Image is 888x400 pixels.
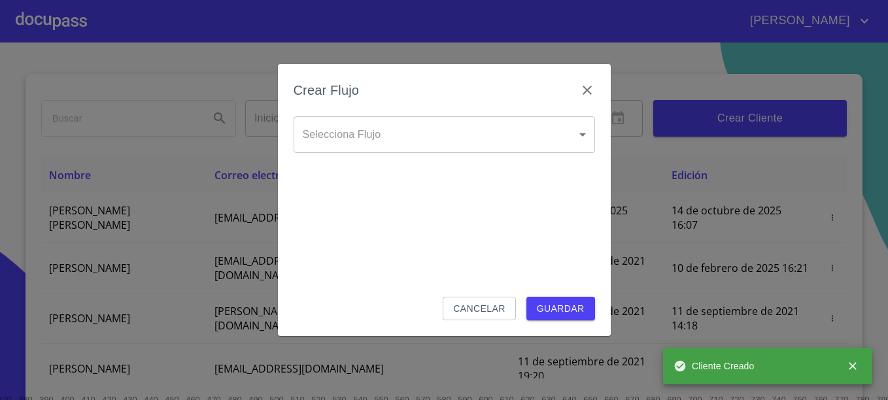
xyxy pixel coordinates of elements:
button: Cancelar [443,297,515,321]
span: Cancelar [453,301,505,317]
div: ​ [294,116,595,153]
span: Guardar [537,301,585,317]
button: Guardar [526,297,595,321]
span: Cliente Creado [674,359,755,373]
h6: Crear Flujo [294,80,360,101]
button: close [838,352,867,380]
